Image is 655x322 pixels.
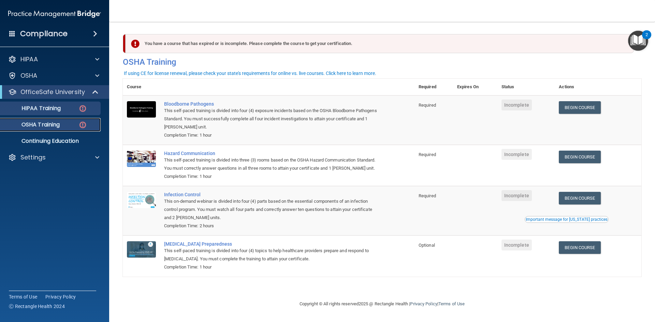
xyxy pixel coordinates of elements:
div: 2 [645,35,648,44]
th: Expires On [453,79,497,95]
a: Terms of Use [438,301,465,306]
div: If using CE for license renewal, please check your state's requirements for online vs. live cours... [124,71,376,76]
a: Infection Control [164,192,380,197]
span: Optional [419,243,435,248]
a: Begin Course [559,192,600,204]
p: OSHA [20,72,38,80]
div: This self-paced training is divided into four (4) topics to help healthcare providers prepare and... [164,247,380,263]
a: Begin Course [559,151,600,163]
th: Actions [555,79,641,95]
span: Incomplete [501,99,532,110]
span: Ⓒ Rectangle Health 2024 [9,303,65,310]
div: Completion Time: 1 hour [164,172,380,181]
button: Read this if you are a dental practitioner in the state of CA [525,216,609,223]
th: Status [497,79,555,95]
a: Begin Course [559,101,600,114]
span: Required [419,103,436,108]
span: Incomplete [501,149,532,160]
p: Continuing Education [4,138,98,144]
span: Required [419,152,436,157]
a: HIPAA [8,55,99,63]
a: Settings [8,153,99,162]
h4: Compliance [20,29,68,39]
img: exclamation-circle-solid-danger.72ef9ffc.png [131,40,140,48]
img: danger-circle.6113f641.png [78,104,87,113]
h4: OSHA Training [123,57,641,67]
a: [MEDICAL_DATA] Preparedness [164,241,380,247]
div: You have a course that has expired or is incomplete. Please complete the course to get your certi... [126,34,634,53]
img: danger-circle.6113f641.png [78,121,87,129]
button: If using CE for license renewal, please check your state's requirements for online vs. live cours... [123,70,377,77]
div: This on-demand webinar is divided into four (4) parts based on the essential components of an inf... [164,197,380,222]
a: Privacy Policy [45,293,76,300]
th: Course [123,79,160,95]
span: Required [419,193,436,198]
div: Completion Time: 1 hour [164,131,380,139]
p: Settings [20,153,46,162]
a: OfficeSafe University [8,88,99,96]
p: HIPAA Training [4,105,61,112]
div: Copyright © All rights reserved 2025 @ Rectangle Health | | [258,293,507,315]
button: Open Resource Center, 2 new notifications [628,31,648,51]
span: Incomplete [501,190,532,201]
a: OSHA [8,72,99,80]
div: Important message for [US_STATE] practices [526,217,608,221]
a: Begin Course [559,241,600,254]
a: Hazard Communication [164,151,380,156]
a: Privacy Policy [410,301,437,306]
a: Terms of Use [9,293,37,300]
img: PMB logo [8,7,101,21]
p: OSHA Training [4,121,60,128]
div: Completion Time: 2 hours [164,222,380,230]
div: This self-paced training is divided into three (3) rooms based on the OSHA Hazard Communication S... [164,156,380,172]
th: Required [414,79,453,95]
p: HIPAA [20,55,38,63]
span: Incomplete [501,240,532,250]
div: Completion Time: 1 hour [164,263,380,271]
div: This self-paced training is divided into four (4) exposure incidents based on the OSHA Bloodborne... [164,107,380,131]
p: OfficeSafe University [20,88,85,96]
a: Bloodborne Pathogens [164,101,380,107]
